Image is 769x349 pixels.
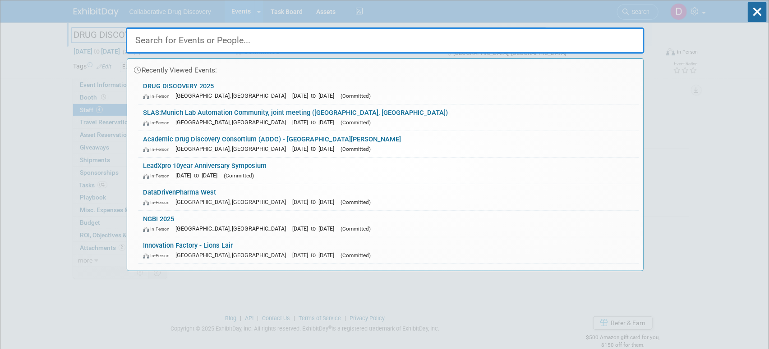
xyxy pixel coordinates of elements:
[292,119,339,126] span: [DATE] to [DATE]
[138,211,639,237] a: NGBI 2025 In-Person [GEOGRAPHIC_DATA], [GEOGRAPHIC_DATA] [DATE] to [DATE] (Committed)
[138,78,639,104] a: DRUG DISCOVERY 2025 In-Person [GEOGRAPHIC_DATA], [GEOGRAPHIC_DATA] [DATE] to [DATE] (Committed)
[175,119,290,126] span: [GEOGRAPHIC_DATA], [GEOGRAPHIC_DATA]
[132,59,639,78] div: Recently Viewed Events:
[175,252,290,258] span: [GEOGRAPHIC_DATA], [GEOGRAPHIC_DATA]
[143,253,174,258] span: In-Person
[175,199,290,205] span: [GEOGRAPHIC_DATA], [GEOGRAPHIC_DATA]
[143,199,174,205] span: In-Person
[341,252,371,258] span: (Committed)
[341,119,371,126] span: (Committed)
[341,146,371,152] span: (Committed)
[341,199,371,205] span: (Committed)
[341,226,371,232] span: (Committed)
[175,225,290,232] span: [GEOGRAPHIC_DATA], [GEOGRAPHIC_DATA]
[292,252,339,258] span: [DATE] to [DATE]
[143,226,174,232] span: In-Person
[175,145,290,152] span: [GEOGRAPHIC_DATA], [GEOGRAPHIC_DATA]
[224,172,254,179] span: (Committed)
[341,93,371,99] span: (Committed)
[292,199,339,205] span: [DATE] to [DATE]
[175,172,222,179] span: [DATE] to [DATE]
[126,27,645,54] input: Search for Events or People...
[138,131,639,157] a: Academic Drug Discovery Consortium (ADDC) - [GEOGRAPHIC_DATA][PERSON_NAME] In-Person [GEOGRAPHIC_...
[138,184,639,210] a: DataDrivenPharma West In-Person [GEOGRAPHIC_DATA], [GEOGRAPHIC_DATA] [DATE] to [DATE] (Committed)
[138,158,639,184] a: LeadXpro 10year Anniversary Symposium In-Person [DATE] to [DATE] (Committed)
[292,145,339,152] span: [DATE] to [DATE]
[175,92,290,99] span: [GEOGRAPHIC_DATA], [GEOGRAPHIC_DATA]
[143,120,174,126] span: In-Person
[292,225,339,232] span: [DATE] to [DATE]
[143,93,174,99] span: In-Person
[143,173,174,179] span: In-Person
[292,92,339,99] span: [DATE] to [DATE]
[138,237,639,263] a: Innovation Factory - Lions Lair In-Person [GEOGRAPHIC_DATA], [GEOGRAPHIC_DATA] [DATE] to [DATE] (...
[138,104,639,131] a: SLAS:Munich Lab Automation Community, joint meeting ([GEOGRAPHIC_DATA], [GEOGRAPHIC_DATA]) In-Per...
[143,146,174,152] span: In-Person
